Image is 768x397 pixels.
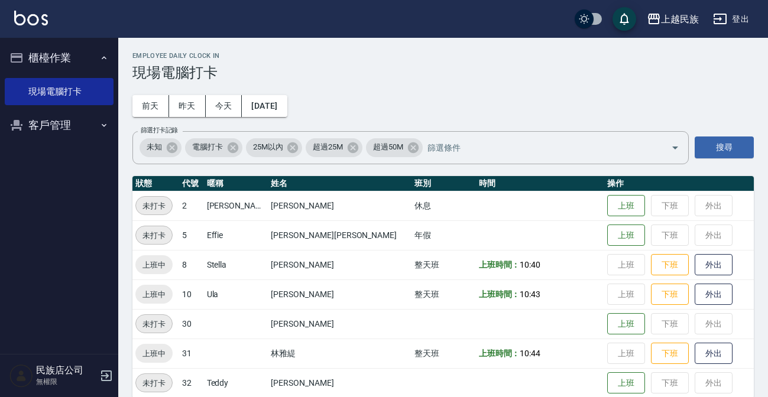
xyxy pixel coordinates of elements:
button: 登出 [708,8,754,30]
input: 篩選條件 [424,137,650,158]
label: 篩選打卡記錄 [141,126,178,135]
button: 櫃檯作業 [5,43,114,73]
div: 電腦打卡 [185,138,242,157]
span: 超過25M [306,141,350,153]
span: 未打卡 [136,318,172,330]
b: 上班時間： [479,260,520,269]
button: 上班 [607,313,645,335]
span: 未知 [140,141,169,153]
td: 整天班 [411,279,476,309]
button: 外出 [695,284,733,305]
td: [PERSON_NAME] [268,250,411,279]
h3: 現場電腦打卡 [132,64,754,81]
td: [PERSON_NAME] [268,279,411,309]
th: 狀態 [132,176,179,191]
b: 上班時間： [479,289,520,299]
td: 30 [179,309,203,339]
p: 無權限 [36,376,96,387]
button: 上班 [607,195,645,217]
td: 10 [179,279,203,309]
td: 整天班 [411,250,476,279]
div: 未知 [140,138,182,157]
div: 超過50M [366,138,423,157]
th: 操作 [604,176,754,191]
td: Ula [204,279,268,309]
th: 班別 [411,176,476,191]
button: [DATE] [242,95,287,117]
div: 超過25M [306,138,362,157]
h5: 民族店公司 [36,365,96,376]
span: 未打卡 [136,229,172,242]
span: 超過50M [366,141,410,153]
button: 外出 [695,343,733,365]
button: 下班 [651,284,689,305]
b: 上班時間： [479,349,520,358]
td: 2 [179,191,203,220]
button: 外出 [695,254,733,276]
span: 電腦打卡 [185,141,230,153]
td: 林雅緹 [268,339,411,368]
button: 下班 [651,343,689,365]
span: 上班中 [135,259,173,271]
td: 31 [179,339,203,368]
button: 下班 [651,254,689,276]
button: 客戶管理 [5,110,114,141]
span: 25M以內 [246,141,290,153]
td: 整天班 [411,339,476,368]
td: 休息 [411,191,476,220]
td: 8 [179,250,203,279]
td: [PERSON_NAME] [204,191,268,220]
td: [PERSON_NAME] [268,191,411,220]
button: 前天 [132,95,169,117]
td: [PERSON_NAME][PERSON_NAME] [268,220,411,250]
button: 昨天 [169,95,206,117]
td: [PERSON_NAME] [268,309,411,339]
button: 上越民族 [642,7,704,31]
div: 上越民族 [661,12,699,27]
span: 未打卡 [136,200,172,212]
div: 25M以內 [246,138,303,157]
button: 上班 [607,224,645,246]
span: 10:44 [520,349,540,358]
button: 上班 [607,372,645,394]
span: 10:43 [520,289,540,299]
span: 上班中 [135,288,173,301]
td: Effie [204,220,268,250]
td: 5 [179,220,203,250]
th: 姓名 [268,176,411,191]
th: 時間 [476,176,605,191]
td: Stella [204,250,268,279]
h2: Employee Daily Clock In [132,52,754,60]
a: 現場電腦打卡 [5,78,114,105]
span: 上班中 [135,347,173,360]
button: save [613,7,636,31]
button: 搜尋 [695,136,754,158]
button: Open [666,138,685,157]
img: Logo [14,11,48,25]
th: 代號 [179,176,203,191]
span: 10:40 [520,260,540,269]
img: Person [9,364,33,388]
th: 暱稱 [204,176,268,191]
button: 今天 [206,95,242,117]
span: 未打卡 [136,377,172,389]
td: 年假 [411,220,476,250]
